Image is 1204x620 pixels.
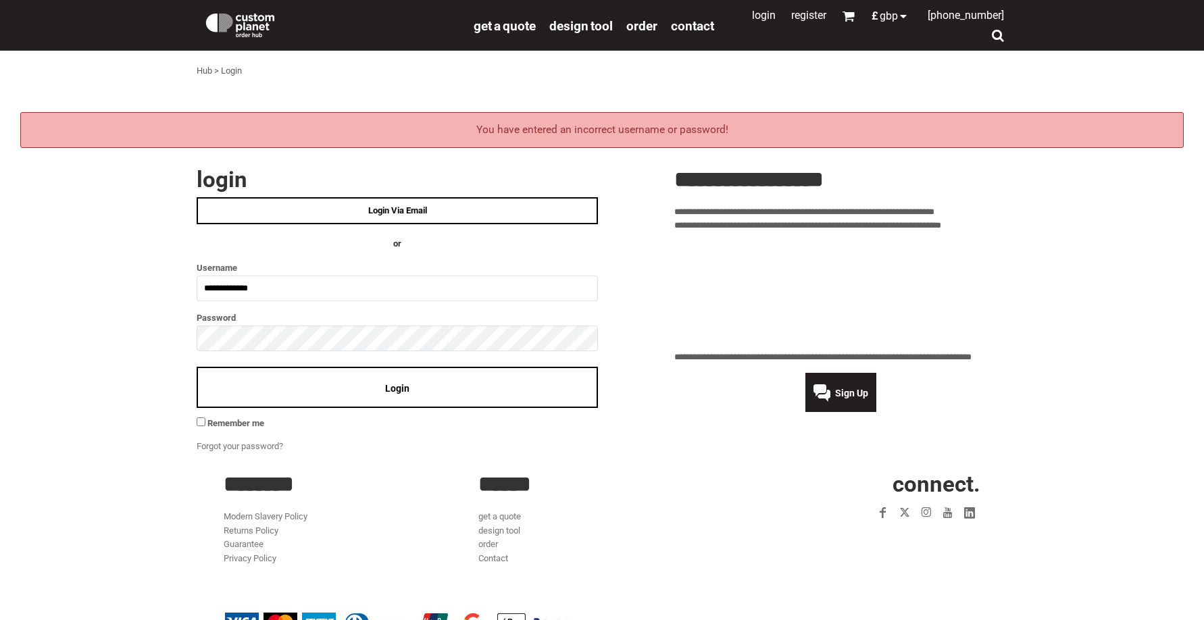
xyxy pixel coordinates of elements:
[674,241,1007,342] iframe: Customer reviews powered by Trustpilot
[224,525,278,536] a: Returns Policy
[474,18,536,34] span: get a quote
[626,18,657,34] span: order
[835,388,868,398] span: Sign Up
[474,18,536,33] a: get a quote
[203,10,277,37] img: Custom Planet
[368,205,427,215] span: Login Via Email
[478,511,521,521] a: get a quote
[224,553,276,563] a: Privacy Policy
[197,441,283,451] a: Forgot your password?
[671,18,714,34] span: Contact
[207,418,264,428] span: Remember me
[478,539,498,549] a: order
[549,18,613,34] span: design tool
[752,9,776,22] a: Login
[385,383,409,394] span: Login
[197,66,212,76] a: Hub
[20,112,1184,148] div: You have entered an incorrect username or password!
[224,539,264,549] a: Guarantee
[197,237,598,251] h4: OR
[928,9,1004,22] span: [PHONE_NUMBER]
[791,9,826,22] a: Register
[224,511,307,521] a: Modern Slavery Policy
[197,260,598,276] label: Username
[197,3,467,44] a: Custom Planet
[794,532,980,548] iframe: Customer reviews powered by Trustpilot
[478,553,508,563] a: Contact
[197,310,598,326] label: Password
[197,168,598,190] h2: Login
[478,525,520,536] a: design tool
[549,18,613,33] a: design tool
[221,64,242,78] div: Login
[872,11,880,22] span: £
[197,197,598,224] a: Login Via Email
[880,11,898,22] span: GBP
[626,18,657,33] a: order
[671,18,714,33] a: Contact
[734,473,980,495] h2: CONNECT.
[214,64,219,78] div: >
[197,417,205,426] input: Remember me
